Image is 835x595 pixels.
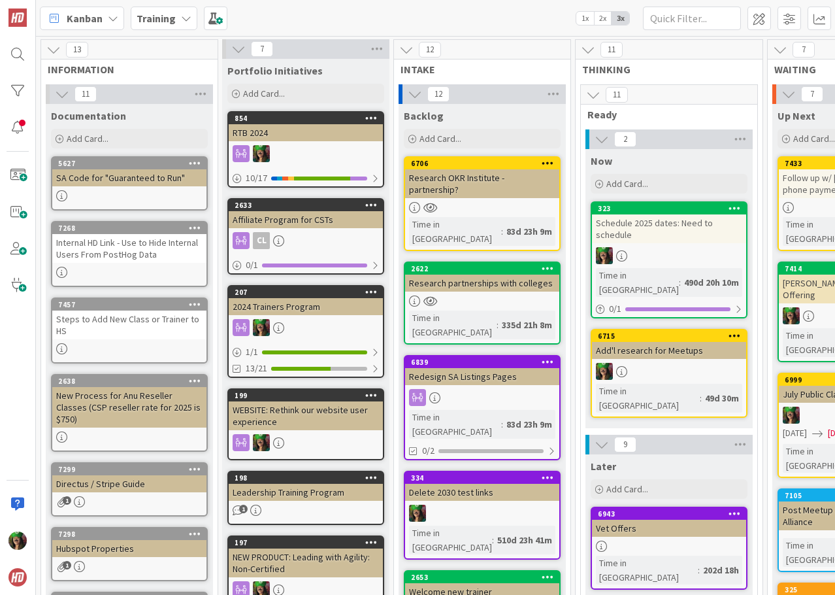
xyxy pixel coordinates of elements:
a: 334Delete 2030 test linksSLTime in [GEOGRAPHIC_DATA]:510d 23h 41m [404,471,561,560]
div: Delete 2030 test links [405,484,559,501]
div: 334 [405,472,559,484]
a: 7298Hubspot Properties [51,527,208,581]
div: 2072024 Trainers Program [229,286,383,315]
a: 199WEBSITE: Rethink our website user experienceSL [227,388,384,460]
a: 6706Research OKR Institute - partnership?Time in [GEOGRAPHIC_DATA]:83d 23h 9m [404,156,561,251]
div: 2638 [58,377,206,386]
div: 7299Directus / Stripe Guide [52,464,206,492]
span: Add Card... [606,483,648,495]
div: 198Leadership Training Program [229,472,383,501]
img: SL [783,307,800,324]
div: 2633 [229,199,383,211]
div: 854RTB 2024 [229,112,383,141]
span: 12 [427,86,450,102]
div: 5627SA Code for "Guaranteed to Run" [52,158,206,186]
div: 2638New Process for Anu Reseller Classes (CSP reseller rate for 2025 is $750) [52,375,206,428]
div: 323Schedule 2025 dates: Need to schedule [592,203,746,243]
div: 490d 20h 10m [681,275,742,290]
span: 7 [251,41,273,57]
div: 7268 [52,222,206,234]
span: [DATE] [783,426,807,440]
span: : [492,533,494,547]
div: 323 [598,204,746,213]
div: 510d 23h 41m [494,533,555,547]
img: SL [8,532,27,550]
div: 199 [235,391,383,400]
span: 1 / 1 [246,345,258,359]
img: SL [409,505,426,522]
a: 6943Vet OffersTime in [GEOGRAPHIC_DATA]:202d 18h [591,507,747,590]
input: Quick Filter... [643,7,741,30]
div: 334 [411,473,559,483]
span: 9 [614,437,636,452]
div: Directus / Stripe Guide [52,475,206,492]
div: SL [405,505,559,522]
div: Time in [GEOGRAPHIC_DATA] [409,410,501,439]
div: 197 [229,537,383,549]
div: Research OKR Institute - partnership? [405,169,559,198]
div: 6943 [592,508,746,520]
span: 7 [793,42,815,58]
div: 2633 [235,201,383,210]
span: Add Card... [606,178,648,190]
div: Vet Offers [592,520,746,537]
div: 202d 18h [700,563,742,577]
div: 7298Hubspot Properties [52,528,206,557]
div: SL [592,363,746,380]
div: Time in [GEOGRAPHIC_DATA] [596,384,700,413]
div: 2622Research partnerships with colleges [405,263,559,292]
div: Time in [GEOGRAPHIC_DATA] [409,217,501,246]
div: 6706 [405,158,559,169]
div: Leadership Training Program [229,484,383,501]
span: Add Card... [419,133,461,144]
a: 2622Research partnerships with collegesTime in [GEOGRAPHIC_DATA]:335d 21h 8m [404,262,561,345]
img: SL [783,407,800,424]
div: 854 [229,112,383,124]
span: Ready [587,108,741,121]
div: 2653 [411,573,559,582]
div: 7298 [52,528,206,540]
div: 197 [235,538,383,547]
span: 1 [63,561,71,569]
span: 0 / 1 [609,302,621,316]
div: Time in [GEOGRAPHIC_DATA] [409,526,492,554]
span: : [501,224,503,239]
div: 7457 [58,300,206,309]
div: SL [229,145,383,162]
div: 2024 Trainers Program [229,298,383,315]
a: 198Leadership Training Program [227,471,384,525]
div: 2653 [405,571,559,583]
div: 6839 [405,356,559,368]
a: 854RTB 2024SL10/17 [227,111,384,188]
a: 5627SA Code for "Guaranteed to Run" [51,156,208,211]
div: Steps to Add New Class or Trainer to HS [52,311,206,339]
span: 7 [801,86,823,102]
div: 198 [229,472,383,484]
div: 199WEBSITE: Rethink our website user experience [229,390,383,430]
div: 1/1 [229,344,383,360]
div: Schedule 2025 dates: Need to schedule [592,214,746,243]
img: SL [253,434,270,451]
div: 5627 [58,159,206,168]
div: 2633Affiliate Program for CSTs [229,199,383,228]
a: 7268Internal HD Link - Use to Hide Internal Users From PostHog Data [51,221,208,287]
div: 2638 [52,375,206,387]
img: Visit kanbanzone.com [8,8,27,27]
div: 6715 [598,331,746,341]
div: Add'l research for Meetups [592,342,746,359]
div: Hubspot Properties [52,540,206,557]
span: 1x [576,12,594,25]
span: : [497,318,499,332]
div: 6839Redesign SA Listings Pages [405,356,559,385]
span: Portfolio Initiatives [227,64,323,77]
img: avatar [8,568,27,586]
div: 207 [235,288,383,297]
a: 2072024 Trainers ProgramSL1/113/21 [227,285,384,378]
div: 7457Steps to Add New Class or Trainer to HS [52,299,206,339]
a: 6839Redesign SA Listings PagesTime in [GEOGRAPHIC_DATA]:83d 23h 9m0/2 [404,355,561,460]
div: 854 [235,114,383,123]
span: INTAKE [401,63,554,76]
span: 3x [612,12,629,25]
div: 49d 30m [702,391,742,405]
div: SL [592,247,746,264]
